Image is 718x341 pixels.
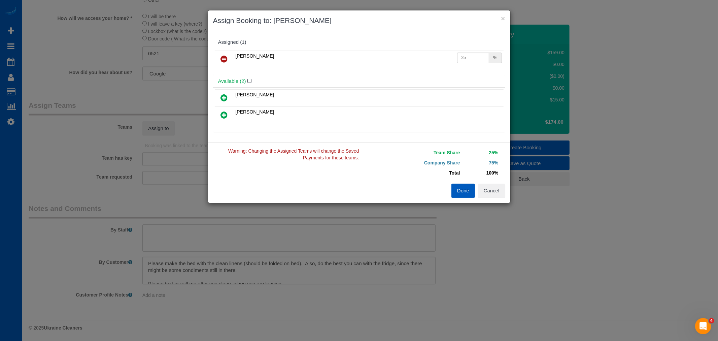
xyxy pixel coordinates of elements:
[236,92,274,97] span: [PERSON_NAME]
[364,158,462,168] td: Company Share
[236,53,274,59] span: [PERSON_NAME]
[218,39,500,45] div: Assigned (1)
[213,15,505,26] h3: Assign Booking to: [PERSON_NAME]
[489,53,502,63] div: %
[709,318,714,323] span: 4
[501,15,505,22] button: ×
[218,79,500,84] h4: Available (2)
[478,184,505,198] button: Cancel
[451,184,475,198] button: Done
[462,158,500,168] td: 75%
[462,148,500,158] td: 25%
[364,168,462,178] td: Total
[236,109,274,115] span: [PERSON_NAME]
[462,168,500,178] td: 100%
[213,148,505,161] p: Warning: Changing the Assigned Teams will change the Saved Payments for these teams:
[364,148,462,158] td: Team Share
[695,318,711,334] iframe: Intercom live chat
